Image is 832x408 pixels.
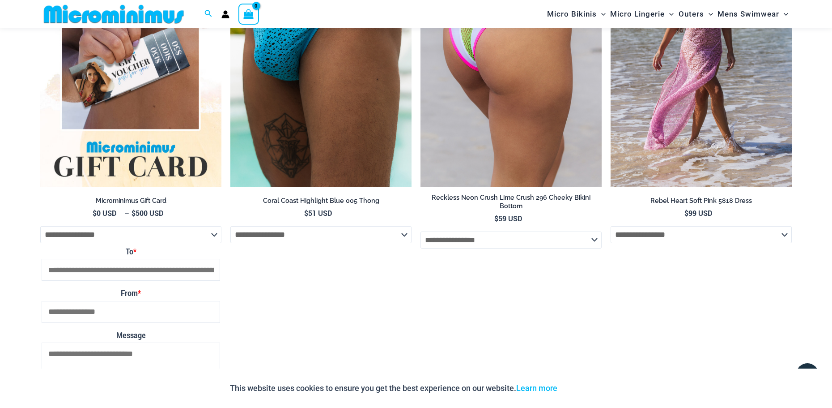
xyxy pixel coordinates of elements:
span: $ [304,208,308,218]
span: $ [93,208,97,218]
a: Rebel Heart Soft Pink 5818 Dress [611,197,792,208]
bdi: 0 USD [93,208,116,218]
span: Menu Toggle [665,3,674,26]
span: Micro Bikinis [547,3,597,26]
a: Micro LingerieMenu ToggleMenu Toggle [608,3,676,26]
span: $ [132,208,136,218]
a: View Shopping Cart, empty [238,4,259,24]
span: $ [494,214,498,223]
bdi: 59 USD [494,214,522,223]
span: Menu Toggle [597,3,606,26]
span: Menu Toggle [779,3,788,26]
span: $ [684,208,688,218]
a: OutersMenu ToggleMenu Toggle [676,3,715,26]
span: Menu Toggle [704,3,713,26]
h2: Microminimus Gift Card [40,197,221,205]
button: Accept [564,378,602,399]
bdi: 99 USD [684,208,712,218]
img: MM SHOP LOGO FLAT [40,4,187,24]
a: Search icon link [204,9,212,20]
span: – [40,208,221,218]
nav: Site Navigation [543,1,792,27]
a: Reckless Neon Crush Lime Crush 296 Cheeky Bikini Bottom [420,193,602,214]
bdi: 51 USD [304,208,332,218]
label: Message [42,328,220,343]
h2: Rebel Heart Soft Pink 5818 Dress [611,197,792,205]
a: Micro BikinisMenu ToggleMenu Toggle [545,3,608,26]
abbr: Required field [138,288,141,298]
a: Learn more [516,383,557,393]
p: This website uses cookies to ensure you get the best experience on our website. [230,382,557,395]
bdi: 500 USD [132,208,163,218]
h2: Reckless Neon Crush Lime Crush 296 Cheeky Bikini Bottom [420,193,602,210]
a: Account icon link [221,10,229,18]
span: Mens Swimwear [717,3,779,26]
span: Outers [679,3,704,26]
label: From [42,286,220,301]
span: Micro Lingerie [610,3,665,26]
label: To [42,245,220,259]
h2: Coral Coast Highlight Blue 005 Thong [230,197,412,205]
a: Mens SwimwearMenu ToggleMenu Toggle [715,3,790,26]
a: Microminimus Gift Card [40,197,221,208]
a: Coral Coast Highlight Blue 005 Thong [230,197,412,208]
abbr: Required field [133,247,136,256]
